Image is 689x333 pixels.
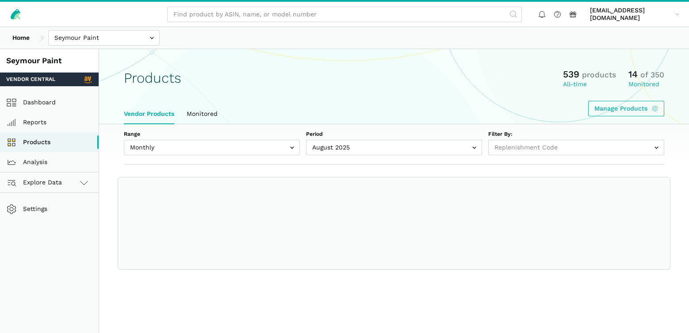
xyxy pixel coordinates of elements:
input: Monthly [124,140,300,155]
a: [EMAIL_ADDRESS][DOMAIN_NAME] [587,5,683,23]
span: 14 [628,69,638,80]
label: Range [124,130,300,138]
div: Monitored [628,80,664,88]
div: All-time [563,80,616,88]
span: Explore Data [9,177,62,188]
input: August 2025 [306,140,482,155]
input: Seymour Paint [48,30,160,46]
label: Period [306,130,482,138]
div: Seymour Paint [6,55,92,66]
input: Replenishment Code [488,140,664,155]
input: Find product by ASIN, name, or model number [167,7,522,22]
h1: Products [124,70,181,86]
span: 539 [563,69,579,80]
span: products [582,70,616,79]
span: of 350 [640,70,664,79]
a: Home [6,30,36,46]
span: Vendor Central [6,76,55,84]
span: [EMAIL_ADDRESS][DOMAIN_NAME] [590,7,672,22]
a: Manage Products [588,101,665,116]
a: Vendor Products [118,104,180,124]
a: Monitored [180,104,224,124]
label: Filter By: [488,130,664,138]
